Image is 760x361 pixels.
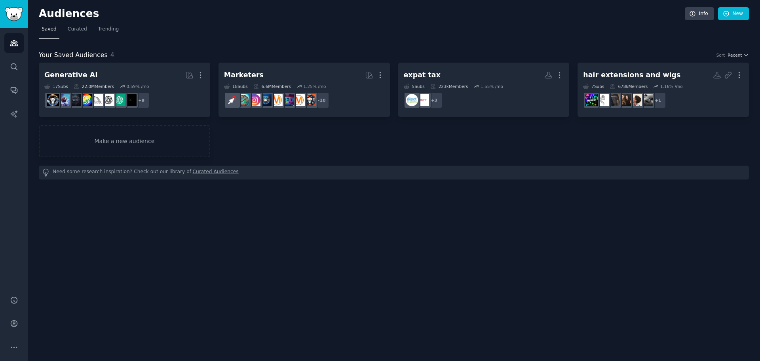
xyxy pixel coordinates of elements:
[578,63,749,117] a: hair extensions and wigs7Subs678kMembers1.16% /mo+1BlackHairNaturalhairHair_Systemshairextensions...
[248,94,260,106] img: InstagramMarketing
[39,8,685,20] h2: Audiences
[218,63,390,117] a: Marketers18Subs6.6MMembers1.25% /mo+10socialmediamarketingSEODigitalMarketingdigital_marketingIns...
[660,84,683,89] div: 1.16 % /mo
[98,26,119,33] span: Trending
[91,94,103,106] img: midjourney
[583,70,680,80] div: hair extensions and wigs
[65,23,90,39] a: Curated
[44,84,68,89] div: 17 Sub s
[5,7,23,21] img: GummySearch logo
[583,84,604,89] div: 7 Sub s
[304,84,326,89] div: 1.25 % /mo
[718,7,749,21] a: New
[404,84,425,89] div: 5 Sub s
[253,84,291,89] div: 6.6M Members
[69,94,81,106] img: weirddalle
[80,94,92,106] img: GPT3
[237,94,249,106] img: Affiliatemarketing
[133,92,150,109] div: + 9
[608,94,620,106] img: hairextensionsforgirl
[481,84,503,89] div: 1.55 % /mo
[39,63,210,117] a: Generative AI17Subs22.0MMembers0.59% /mo+9ArtificialInteligenceChatGPTOpenAImidjourneyGPT3weirdda...
[39,23,59,39] a: Saved
[68,26,87,33] span: Curated
[304,94,316,106] img: socialmedia
[597,94,609,106] img: HairCareInfo
[685,7,714,21] a: Info
[193,168,239,177] a: Curated Audiences
[404,70,441,80] div: expat tax
[124,94,137,106] img: ArtificialInteligence
[58,94,70,106] img: StableDiffusion
[270,94,283,106] img: DigitalMarketing
[102,94,114,106] img: OpenAI
[224,84,248,89] div: 18 Sub s
[224,70,264,80] div: Marketers
[313,92,329,109] div: + 10
[110,51,114,59] span: 4
[426,92,443,109] div: + 3
[417,94,429,106] img: USTaxForExpats
[39,125,210,157] a: Make a new audience
[630,94,642,106] img: Naturalhair
[398,63,570,117] a: expat tax5Subs223kMembers1.55% /mo+3USTaxForExpatsUSExpatTaxSupport
[585,94,598,106] img: Wigs
[406,94,418,106] img: USExpatTaxSupport
[74,84,114,89] div: 22.0M Members
[293,94,305,106] img: marketing
[39,50,108,60] span: Your Saved Audiences
[47,94,59,106] img: aiArt
[39,166,749,180] div: Need some research inspiration? Check out our library of
[226,94,238,106] img: PPC
[619,94,631,106] img: Hair_Systems
[728,52,749,58] button: Recent
[641,94,653,106] img: BlackHair
[113,94,125,106] img: ChatGPT
[44,70,98,80] div: Generative AI
[42,26,57,33] span: Saved
[430,84,468,89] div: 223k Members
[650,92,666,109] div: + 1
[281,94,294,106] img: SEO
[126,84,149,89] div: 0.59 % /mo
[728,52,742,58] span: Recent
[259,94,272,106] img: digital_marketing
[610,84,648,89] div: 678k Members
[716,52,725,58] div: Sort
[95,23,122,39] a: Trending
